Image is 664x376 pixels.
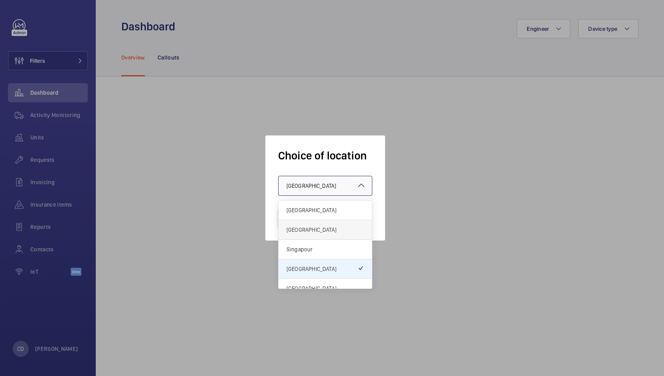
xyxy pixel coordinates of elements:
[287,183,336,189] span: [GEOGRAPHIC_DATA]
[278,148,372,163] h1: Choice of location
[287,284,364,292] span: [GEOGRAPHIC_DATA]
[287,265,358,273] span: [GEOGRAPHIC_DATA]
[287,226,364,234] span: [GEOGRAPHIC_DATA]
[278,200,372,289] ng-dropdown-panel: Options list
[287,206,364,214] span: [GEOGRAPHIC_DATA]
[287,245,364,253] span: Singapour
